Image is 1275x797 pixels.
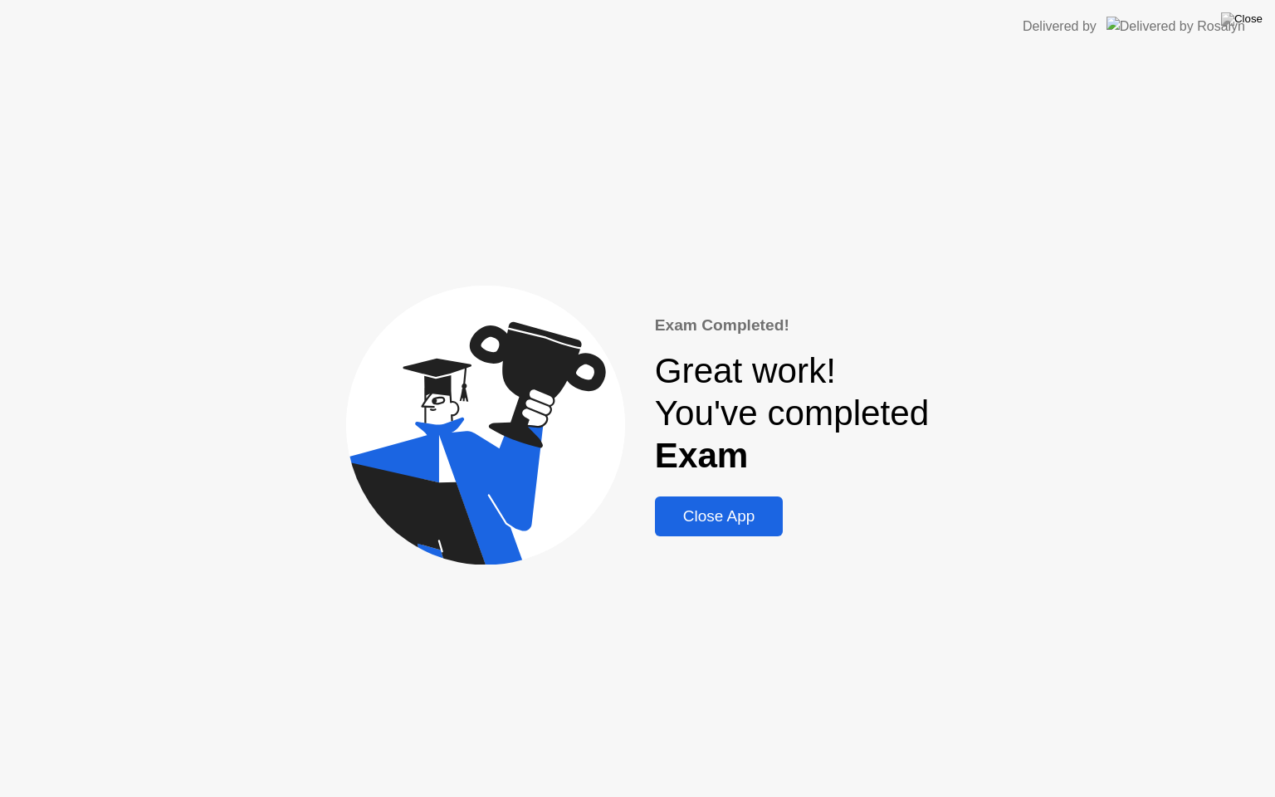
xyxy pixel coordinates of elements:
div: Delivered by [1023,17,1097,37]
button: Close App [655,496,784,536]
img: Close [1221,12,1263,26]
b: Exam [655,436,749,475]
img: Delivered by Rosalyn [1106,17,1245,36]
div: Close App [660,507,779,526]
div: Exam Completed! [655,314,930,338]
div: Great work! You've completed [655,350,930,477]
